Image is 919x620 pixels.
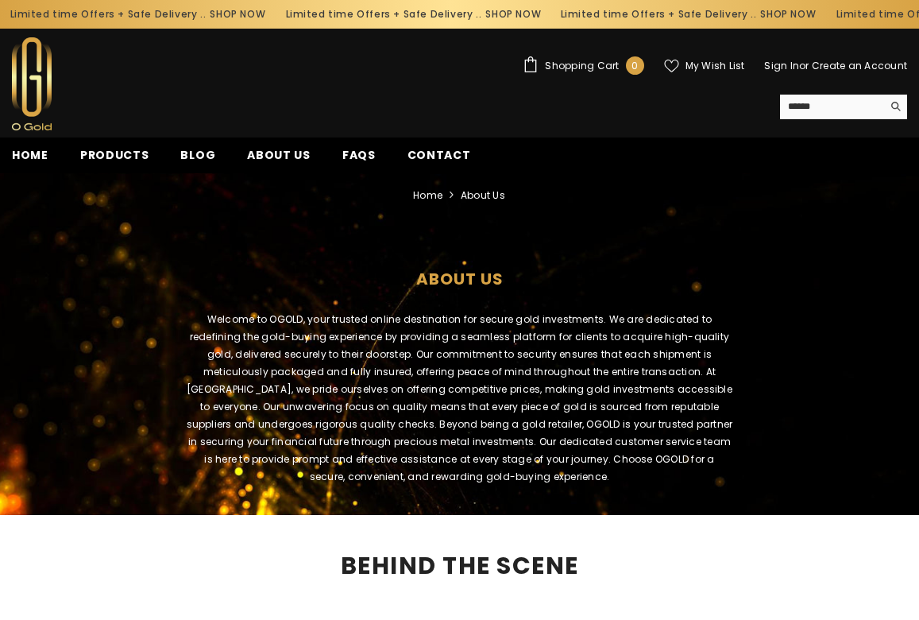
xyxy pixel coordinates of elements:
div: Welcome to OGOLD, your trusted online destination for secure gold investments. We are dedicated t... [162,311,758,502]
span: about us [461,187,505,204]
a: Shopping Cart [523,56,643,75]
img: Ogold Shop [12,37,52,130]
a: SHOP NOW [196,6,252,23]
a: About us [231,146,326,173]
a: Contact [392,146,487,173]
nav: breadcrumbs [12,173,907,210]
span: About us [247,147,311,163]
span: Contact [407,147,471,163]
span: Shopping Cart [545,61,619,71]
h1: about us [12,242,907,307]
a: Blog [164,146,231,173]
h2: BEHIND THE SCENE [12,555,907,577]
div: Limited time Offers + Safe Delivery .. [537,2,813,27]
span: or [799,59,809,72]
span: 0 [631,57,638,75]
div: Limited time Offers + Safe Delivery .. [261,2,537,27]
a: FAQs [326,146,392,173]
span: Products [80,147,149,163]
summary: Search [780,95,907,119]
a: Create an Account [812,59,907,72]
a: Sign In [764,59,799,72]
a: Products [64,146,165,173]
a: My Wish List [664,59,745,73]
span: My Wish List [685,61,745,71]
a: SHOP NOW [747,6,802,23]
span: Blog [180,147,215,163]
button: Search [882,95,907,118]
span: FAQs [342,147,376,163]
span: Home [12,147,48,163]
a: SHOP NOW [472,6,527,23]
a: Home [413,187,442,204]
